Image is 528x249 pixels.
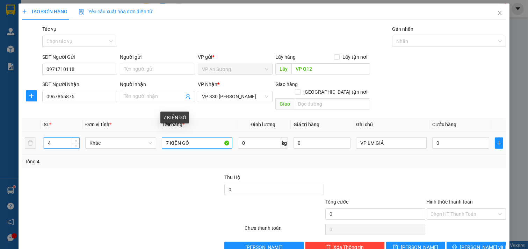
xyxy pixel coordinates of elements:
[13,33,36,41] span: VP Q12
[42,53,117,61] div: SĐT Người Gửi
[22,9,27,14] span: plus
[3,24,41,32] span: 0907834697
[89,138,152,148] span: Khác
[325,199,348,205] span: Tổng cước
[392,26,413,32] label: Gán nhãn
[26,90,37,101] button: plus
[244,224,325,236] div: Chưa thanh toán
[26,93,37,99] span: plus
[353,118,430,131] th: Ghi chú
[162,137,233,149] input: VD: Bàn, Ghế
[79,9,152,14] span: Yêu cầu xuất hóa đơn điện tử
[291,63,370,74] input: Dọc đường
[185,94,191,99] span: user-add
[275,54,296,60] span: Lấy hàng
[198,53,273,61] div: VP gửi
[74,139,78,143] span: up
[356,137,427,149] input: Ghi Chú
[251,122,275,127] span: Định lượng
[3,8,51,23] p: Gửi:
[120,53,195,61] div: Người gửi
[52,29,92,44] span: CTY MAY HOÀ THỌ
[52,20,91,28] span: 0934995266
[202,91,269,102] span: VP 330 Lê Duẫn
[294,137,350,149] input: 0
[52,30,92,44] span: Giao:
[198,81,217,87] span: VP Nhận
[495,140,503,146] span: plus
[294,98,370,109] input: Dọc đường
[85,122,111,127] span: Đơn vị tính
[2,47,12,55] span: CR:
[340,53,370,61] span: Lấy tận nơi
[51,47,55,55] span: 0
[301,88,370,96] span: [GEOGRAPHIC_DATA] tận nơi
[3,34,36,40] span: Lấy:
[42,26,56,32] label: Tác vụ
[202,64,269,74] span: VP An Sương
[72,143,79,148] span: Decrease Value
[25,137,36,149] button: delete
[72,138,79,143] span: Increase Value
[79,9,84,15] img: icon
[52,4,102,19] span: VP 330 [PERSON_NAME]
[275,63,291,74] span: Lấy
[275,81,298,87] span: Giao hàng
[427,199,473,205] label: Hình thức thanh toán
[495,137,503,149] button: plus
[275,98,294,109] span: Giao
[120,80,195,88] div: Người nhận
[497,10,502,16] span: close
[39,47,49,55] span: CC:
[42,80,117,88] div: SĐT Người Nhận
[44,122,49,127] span: SL
[74,144,78,148] span: down
[3,8,32,23] span: VP An Sương
[25,158,204,165] div: Tổng: 4
[281,137,288,149] span: kg
[432,122,456,127] span: Cước hàng
[22,9,67,14] span: TẠO ĐƠN HÀNG
[160,112,189,123] div: 7 KIỆN GỔ
[294,122,319,127] span: Giá trị hàng
[224,175,240,180] span: Thu Hộ
[52,4,102,19] p: Nhận:
[490,3,509,23] button: Close
[14,47,39,55] span: 300.000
